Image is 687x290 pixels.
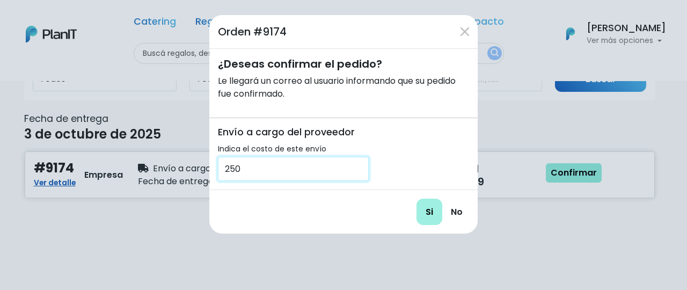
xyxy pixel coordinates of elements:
[416,199,442,225] input: Si
[55,10,155,31] div: ¿Necesitás ayuda?
[456,23,473,40] button: Close
[218,24,287,40] h5: Orden #9174
[218,75,469,100] p: Le llegará un correo al usuario informando que su pedido fue confirmado.
[218,127,369,138] h6: Envío a cargo del proveedor
[444,199,469,224] a: No
[218,57,469,70] h5: ¿Deseas confirmar el pedido?
[218,143,326,155] label: Indica el costo de este envío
